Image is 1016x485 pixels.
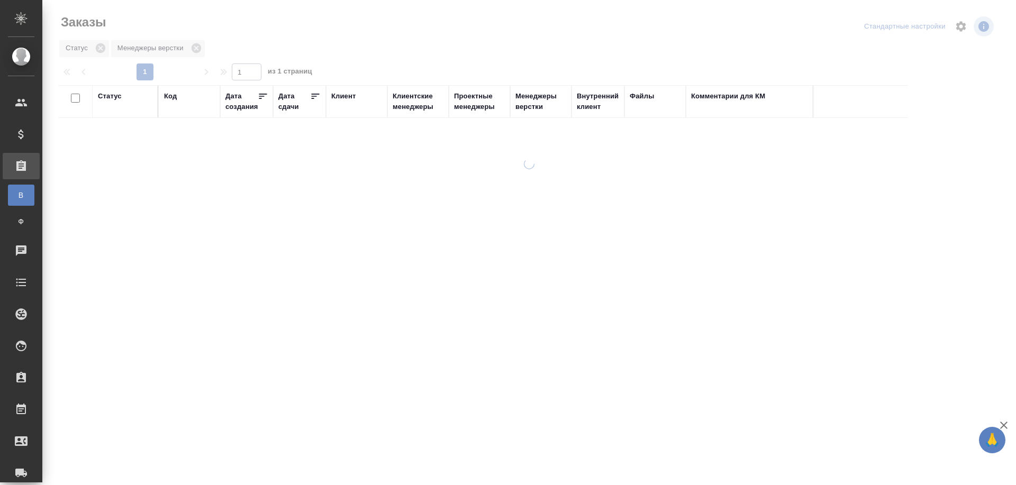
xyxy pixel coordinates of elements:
a: В [8,185,34,206]
button: 🙏 [979,427,1005,453]
div: Дата сдачи [278,91,310,112]
div: Дата создания [225,91,258,112]
div: Файлы [630,91,654,102]
div: Клиентские менеджеры [393,91,443,112]
div: Менеджеры верстки [515,91,566,112]
span: Ф [13,216,29,227]
div: Проектные менеджеры [454,91,505,112]
div: Код [164,91,177,102]
span: В [13,190,29,200]
div: Комментарии для КМ [691,91,765,102]
a: Ф [8,211,34,232]
div: Клиент [331,91,356,102]
span: 🙏 [983,429,1001,451]
div: Статус [98,91,122,102]
div: Внутренний клиент [577,91,619,112]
